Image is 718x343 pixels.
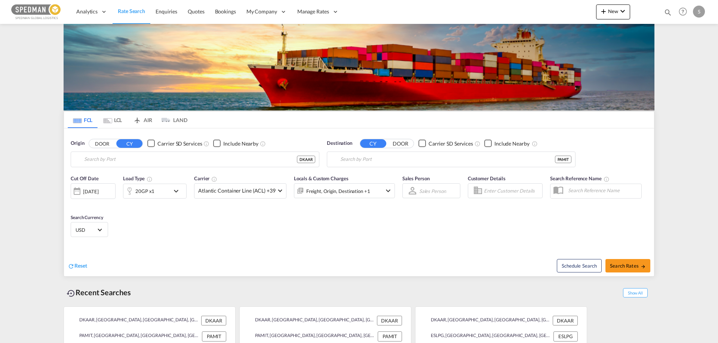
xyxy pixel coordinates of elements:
div: ESLPG [553,331,578,341]
span: Enquiries [156,8,177,15]
span: My Company [246,8,277,15]
md-icon: icon-plus 400-fg [599,7,608,16]
div: icon-magnify [664,8,672,19]
button: Search Ratesicon-arrow-right [605,259,650,272]
div: Include Nearby [494,140,530,147]
md-icon: icon-backup-restore [67,289,76,298]
span: Rate Search [118,8,145,14]
input: Enter Customer Details [484,185,540,196]
span: Sales Person [402,175,430,181]
div: Freight Origin Destination Factory Stuffing [306,186,370,196]
span: Search Currency [71,215,103,220]
div: DKAAR [297,156,315,163]
md-checkbox: Checkbox No Ink [418,140,473,147]
span: Analytics [76,8,98,15]
md-datepicker: Select [71,198,76,208]
span: Search Reference Name [550,175,610,181]
div: Carrier SD Services [429,140,473,147]
md-icon: Unchecked: Search for CY (Container Yard) services for all selected carriers.Checked : Search for... [203,141,209,147]
div: PAMIT, Manzanillo, Panama, Mexico & Central America, Americas [249,331,376,341]
div: S [693,6,705,18]
md-input-container: Manzanillo, PAMIT [327,152,575,167]
span: Origin [71,140,84,147]
div: DKAAR [201,316,226,325]
div: DKAAR, Aarhus, Denmark, Northern Europe, Europe [249,316,375,325]
div: [DATE] [83,188,98,195]
md-icon: The selected Trucker/Carrierwill be displayed in the rate results If the rates are from another f... [211,176,217,182]
md-pagination-wrapper: Use the left and right arrow keys to navigate between tabs [68,112,187,128]
span: Quotes [188,8,204,15]
div: Freight Origin Destination Factory Stuffingicon-chevron-down [294,183,395,198]
button: Note: By default Schedule search will only considerorigin ports, destination ports and cut off da... [557,259,602,272]
span: Help [676,5,689,18]
div: DKAAR [377,316,402,325]
md-icon: icon-chevron-down [618,7,627,16]
div: Include Nearby [223,140,258,147]
md-icon: icon-information-outline [147,176,153,182]
md-icon: icon-chevron-down [384,186,393,195]
span: Show All [623,288,648,297]
div: [DATE] [71,183,116,199]
input: Search by Port [340,154,555,165]
div: 20GP x1icon-chevron-down [123,184,187,199]
div: DKAAR, Aarhus, Denmark, Northern Europe, Europe [424,316,551,325]
div: PAMIT [555,156,571,163]
md-checkbox: Checkbox No Ink [147,140,202,147]
span: USD [76,227,96,233]
input: Search Reference Name [564,185,641,196]
button: DOOR [89,139,115,148]
span: Destination [327,140,352,147]
md-icon: icon-arrow-right [641,264,646,269]
span: Locals & Custom Charges [294,175,349,181]
span: Cut Off Date [71,175,99,181]
img: LCL+%26+FCL+BACKGROUND.png [64,24,654,110]
md-select: Select Currency: $ USDUnited States Dollar [75,224,104,235]
span: Manage Rates [297,8,329,15]
md-icon: Unchecked: Ignores neighbouring ports when fetching rates.Checked : Includes neighbouring ports w... [260,141,266,147]
md-select: Sales Person [418,185,447,196]
md-icon: icon-chevron-down [172,187,184,196]
button: icon-plus 400-fgNewicon-chevron-down [596,4,630,19]
div: Recent Searches [64,284,134,301]
span: Customer Details [468,175,506,181]
md-icon: icon-magnify [664,8,672,16]
div: icon-refreshReset [68,262,87,270]
div: PAMIT [378,331,402,341]
md-tab-item: LAND [157,112,187,128]
span: New [599,8,627,14]
span: Bookings [215,8,236,15]
input: Search by Port [84,154,297,165]
div: Origin DOOR CY Checkbox No InkUnchecked: Search for CY (Container Yard) services for all selected... [64,128,654,276]
button: CY [116,139,142,148]
md-checkbox: Checkbox No Ink [484,140,530,147]
div: DKAAR [553,316,578,325]
span: Search Rates [610,263,646,269]
md-checkbox: Checkbox No Ink [213,140,258,147]
button: DOOR [387,139,414,148]
div: Carrier SD Services [157,140,202,147]
span: Reset [74,262,87,269]
button: CY [360,139,386,148]
md-icon: Unchecked: Ignores neighbouring ports when fetching rates.Checked : Includes neighbouring ports w... [532,141,538,147]
div: Help [676,5,693,19]
div: PAMIT, Manzanillo, Panama, Mexico & Central America, Americas [73,331,200,341]
md-icon: icon-airplane [133,116,142,121]
span: Atlantic Container Line (ACL) +39 [198,187,276,194]
md-tab-item: FCL [68,112,98,128]
div: PAMIT [202,331,226,341]
img: c12ca350ff1b11efb6b291369744d907.png [11,3,62,20]
md-icon: Unchecked: Search for CY (Container Yard) services for all selected carriers.Checked : Search for... [475,141,481,147]
md-icon: icon-refresh [68,263,74,269]
md-input-container: Aarhus, DKAAR [71,152,319,167]
div: ESLPG, Las Palmas, Spain, Southern Europe, Europe [424,331,552,341]
div: DKAAR, Aarhus, Denmark, Northern Europe, Europe [73,316,199,325]
span: Load Type [123,175,153,181]
div: 20GP x1 [135,186,154,196]
md-icon: Your search will be saved by the below given name [604,176,610,182]
md-tab-item: LCL [98,112,128,128]
md-tab-item: AIR [128,112,157,128]
span: Carrier [194,175,217,181]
